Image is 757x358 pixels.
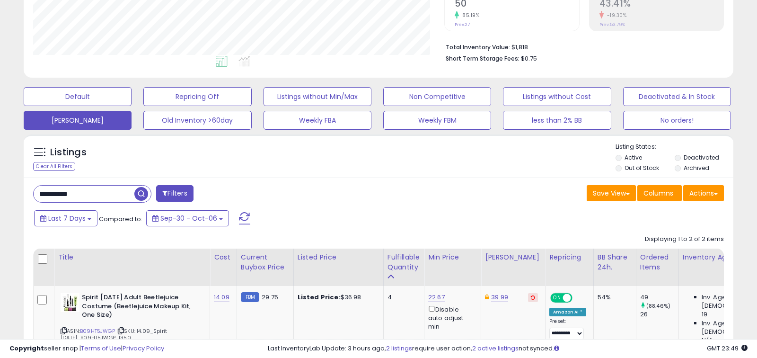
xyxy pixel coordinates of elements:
a: 39.99 [491,293,508,302]
a: B09HT5JWGP [80,327,115,335]
div: Current Buybox Price [241,252,290,272]
small: -19.30% [604,12,627,19]
button: No orders! [623,111,731,130]
div: Min Price [428,252,477,262]
div: Fulfillable Quantity [387,252,420,272]
span: Columns [643,188,673,198]
div: BB Share 24h. [598,252,632,272]
button: Filters [156,185,193,202]
a: 2 active listings [472,344,519,353]
p: Listing States: [616,143,733,152]
div: 4 [387,293,417,302]
button: less than 2% BB [503,111,611,130]
a: 22.67 [428,293,445,302]
span: 19 [702,310,707,319]
button: Listings without Min/Max [264,87,371,106]
div: $36.98 [298,293,376,302]
small: (88.46%) [646,302,670,310]
button: Repricing Off [143,87,251,106]
span: 29.75 [262,293,278,302]
div: Preset: [549,318,586,340]
button: Columns [637,185,682,201]
button: Save View [587,185,636,201]
div: 49 [640,293,678,302]
a: 2 listings [386,344,412,353]
button: Weekly FBM [383,111,491,130]
b: Short Term Storage Fees: [446,54,519,63]
a: Privacy Policy [123,344,164,353]
small: Prev: 27 [455,22,470,27]
div: [PERSON_NAME] [485,252,541,262]
li: $1,818 [446,41,717,52]
span: 2025-10-14 23:49 GMT [707,344,748,353]
div: Amazon AI * [549,308,586,316]
a: 14.09 [214,293,229,302]
button: Non Competitive [383,87,491,106]
div: Title [58,252,206,262]
div: Clear All Filters [33,162,75,171]
div: Ordered Items [640,252,675,272]
div: Disable auto adjust min [428,304,474,331]
div: 26 [640,310,678,319]
label: Archived [684,164,709,172]
h5: Listings [50,146,87,159]
span: $0.75 [521,54,537,63]
a: Terms of Use [81,344,121,353]
span: ON [551,294,563,302]
div: 54% [598,293,629,302]
div: Listed Price [298,252,379,262]
button: Default [24,87,132,106]
b: Listed Price: [298,293,341,302]
div: Displaying 1 to 2 of 2 items [645,235,724,244]
label: Out of Stock [625,164,659,172]
small: FBM [241,292,259,302]
div: seller snap | | [9,344,164,353]
button: [PERSON_NAME] [24,111,132,130]
div: Cost [214,252,233,262]
label: Deactivated [684,153,719,161]
span: OFF [571,294,586,302]
img: 41zQYtnJKQL._SL40_.jpg [61,293,79,312]
button: Actions [683,185,724,201]
button: Deactivated & In Stock [623,87,731,106]
span: Sep-30 - Oct-06 [160,214,217,223]
span: Last 7 Days [48,214,86,223]
button: Old Inventory >60day [143,111,251,130]
small: 85.19% [459,12,479,19]
b: Total Inventory Value: [446,43,510,51]
strong: Copyright [9,344,44,353]
button: Listings without Cost [503,87,611,106]
div: Last InventoryLab Update: 3 hours ago, require user action, not synced. [268,344,748,353]
label: Active [625,153,642,161]
button: Weekly FBA [264,111,371,130]
div: Repricing [549,252,590,262]
small: Prev: 53.79% [599,22,625,27]
b: Spirit [DATE] Adult Beetlejuice Costume (Beetlejuice Makeup Kit, One Size) [82,293,197,322]
button: Last 7 Days [34,210,97,226]
div: ASIN: [61,293,202,353]
span: Compared to: [99,215,142,224]
button: Sep-30 - Oct-06 [146,210,229,226]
